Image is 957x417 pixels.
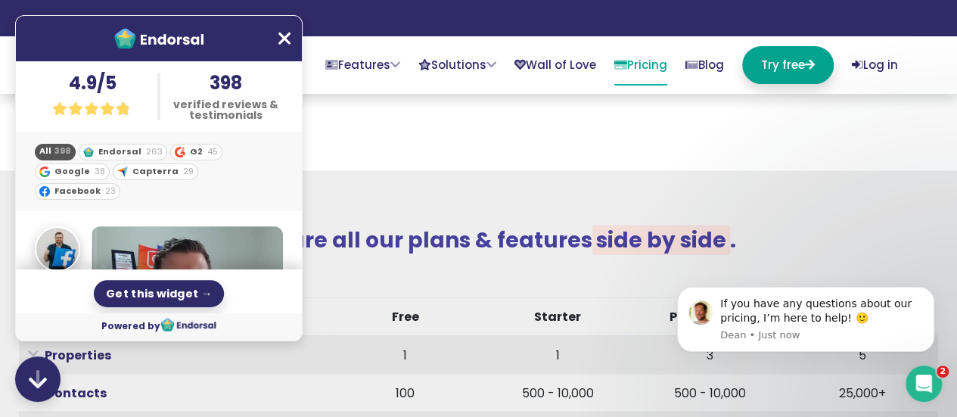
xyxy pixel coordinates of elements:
[54,185,101,197] strong: Facebook
[117,166,128,177] img: capterra.com.png
[98,145,141,157] strong: Endorsal
[36,228,79,270] img: Simon Clark
[94,280,224,307] div: Get this widget →
[481,374,633,412] th: 500 - 10,000
[54,165,90,177] strong: Google
[16,318,302,333] span: Powered by
[39,186,50,197] img: facebook.com.png
[160,99,291,120] p: verified reviews & testimonials
[852,46,898,84] a: Log in
[132,165,179,177] strong: Capterra
[27,73,157,95] h4: 4.9/5
[45,384,107,402] strong: Contacts
[160,318,217,331] img: Endorsal.io
[19,228,938,254] h3: Compare all our plans & features .
[113,23,204,54] img: 1619532225256-endorsal-logo-white%402x.png
[160,73,291,95] h4: 398
[329,297,481,336] th: Free
[633,297,785,336] th: Professional
[54,145,71,157] span: 398
[207,145,218,157] span: 45
[481,297,633,336] th: Starter
[633,336,785,375] th: 3
[39,145,51,157] strong: All
[614,46,667,86] a: Pricing
[633,374,785,412] th: 500 - 10,000
[329,336,481,375] th: 1
[906,366,942,402] iframe: Intercom live chat
[183,165,194,177] span: 29
[654,264,957,376] iframe: Intercom notifications message
[190,145,203,157] strong: G2
[418,46,496,84] a: Solutions
[95,165,105,177] span: 38
[742,46,834,84] a: Try free
[146,145,163,157] span: 263
[45,347,111,364] strong: Properties
[175,147,185,157] img: g2.com.png
[39,166,50,177] img: google.com.png
[514,46,596,84] a: Wall of Love
[329,374,481,412] th: 100
[83,147,94,157] img: endorsal-icon.png
[592,226,730,255] span: side by side
[685,46,724,84] a: Blog
[937,366,949,378] span: 2
[786,374,938,412] th: 25,000+
[325,46,400,84] a: Features
[481,336,633,375] th: 1
[105,185,116,197] span: 23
